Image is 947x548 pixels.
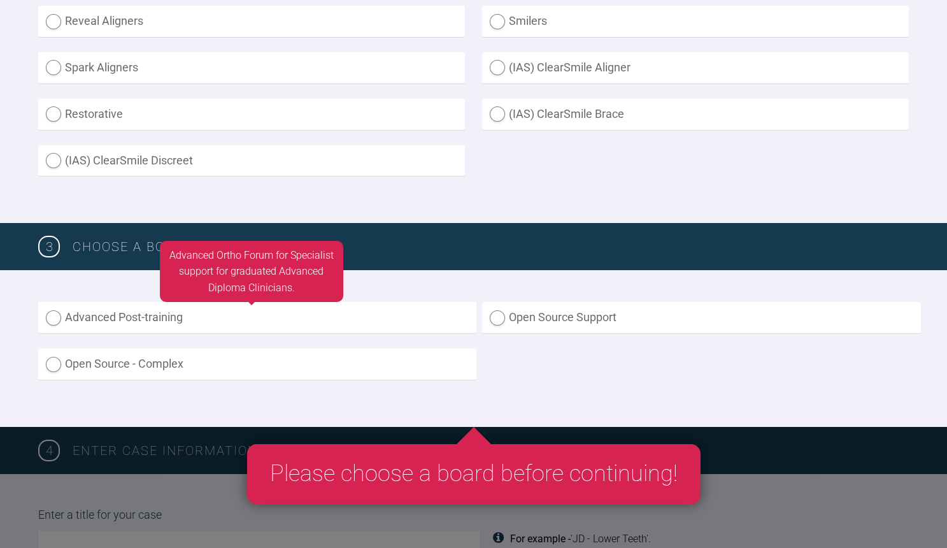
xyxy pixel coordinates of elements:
[38,6,465,37] label: Reveal Aligners
[160,241,343,303] div: Advanced Ortho Forum for Specialist support for graduated Advanced Diploma Clinicians.
[38,145,465,177] label: (IAS) ClearSmile Discreet
[247,444,701,504] div: Please choose a board before continuing!
[482,52,909,83] label: (IAS) ClearSmile Aligner
[482,6,909,37] label: Smilers
[482,99,909,130] label: (IAS) ClearSmile Brace
[38,52,465,83] label: Spark Aligners
[38,99,465,130] label: Restorative
[38,302,476,333] label: Advanced Post-training
[38,236,60,257] span: 3
[73,236,909,257] h3: Choose a board
[38,349,476,380] label: Open Source - Complex
[482,302,920,333] label: Open Source Support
